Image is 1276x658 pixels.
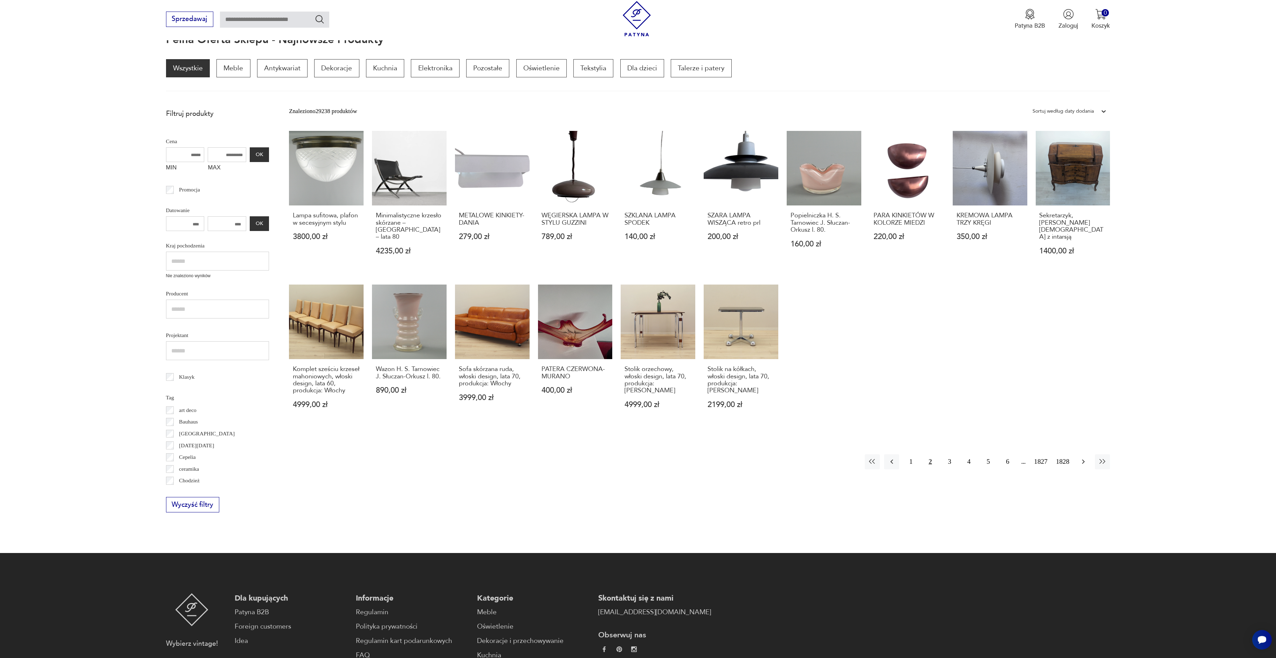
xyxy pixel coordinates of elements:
p: Datowanie [166,206,269,215]
div: Znaleziono 29238 produktów [289,107,357,116]
p: 4999,00 zł [625,401,691,408]
h3: Sekretarzyk, [PERSON_NAME] [DEMOGRAPHIC_DATA] z intarsją [1039,212,1106,241]
p: 4999,00 zł [293,401,360,408]
h3: Sofa skórzana ruda, włoski design, lata 70, produkcja: Włochy [459,366,526,387]
h3: METALOWE KINKIETY- DANIA [459,212,526,226]
iframe: Smartsupp widget button [1252,630,1272,650]
h3: PARA KINKIETÓW W KOLORZE MIEDZI [874,212,940,226]
p: 4235,00 zł [376,247,443,255]
button: 3 [942,454,957,469]
a: Meble [477,607,590,617]
p: 160,00 zł [791,240,857,248]
p: Kraj pochodzenia [166,241,269,250]
button: Szukaj [315,14,325,24]
p: Cena [166,137,269,146]
button: 4 [961,454,977,469]
a: Sofa skórzana ruda, włoski design, lata 70, produkcja: WłochySofa skórzana ruda, włoski design, l... [455,285,530,425]
a: Oświetlenie [516,59,567,77]
a: Patyna B2B [235,607,347,617]
h3: Stolik orzechowy, włoski design, lata 70, produkcja: [PERSON_NAME] [625,366,691,394]
label: MAX [208,162,246,175]
a: Wszystkie [166,59,210,77]
p: Obserwuj nas [598,630,711,640]
a: Lampa sufitowa, plafon w secesyjnym styluLampa sufitowa, plafon w secesyjnym stylu3800,00 zł [289,131,364,271]
p: 890,00 zł [376,387,443,394]
h1: Pełna oferta sklepu - najnowsze produkty [166,34,384,46]
a: Foreign customers [235,622,347,632]
h3: Lampa sufitowa, plafon w secesyjnym stylu [293,212,360,226]
p: Promocja [179,185,200,194]
h3: SZKLANA LAMPA SPODEK [625,212,691,226]
p: Bauhaus [179,417,198,426]
img: Ikona koszyka [1095,9,1106,20]
p: Zaloguj [1058,22,1078,30]
h3: Minimalistyczne krzesło skórzane – [GEOGRAPHIC_DATA] – lata 80 [376,212,443,241]
div: Sortuj według daty dodania [1033,107,1094,116]
button: 1828 [1054,454,1071,469]
a: Stolik na kółkach, włoski design, lata 70, produkcja: AllegriStolik na kółkach, włoski design, la... [704,285,778,425]
p: 220,00 zł [874,233,940,240]
a: SZKLANA LAMPA SPODEKSZKLANA LAMPA SPODEK140,00 zł [621,131,695,271]
p: Koszyk [1091,22,1110,30]
a: Stolik orzechowy, włoski design, lata 70, produkcja: WłochyStolik orzechowy, włoski design, lata ... [621,285,695,425]
img: c2fd9cf7f39615d9d6839a72ae8e59e5.webp [631,646,637,652]
a: Meble [216,59,250,77]
button: OK [250,147,269,162]
p: Projektant [166,331,269,340]
p: 3800,00 zł [293,233,360,240]
h3: WĘGIERSKA LAMPA W STYLU GUZZINI [542,212,608,226]
a: SZARA LAMPA WISZĄCA retro prlSZARA LAMPA WISZĄCA retro prl200,00 zł [704,131,778,271]
a: Elektronika [411,59,459,77]
a: Sprzedawaj [166,17,213,22]
h3: Wazon H. S. Tarnowiec J. Słuczan-Orkusz l. 80. [376,366,443,380]
p: Dla kupujących [235,593,347,603]
a: Antykwariat [257,59,308,77]
button: 1827 [1032,454,1049,469]
a: Tekstylia [573,59,613,77]
a: Ikona medaluPatyna B2B [1015,9,1045,30]
h3: Stolik na kółkach, włoski design, lata 70, produkcja: [PERSON_NAME] [708,366,774,394]
img: Ikonka użytkownika [1063,9,1074,20]
p: ceramika [179,464,199,474]
a: Dekoracje i przechowywanie [477,636,590,646]
a: Dla dzieci [620,59,664,77]
img: Patyna - sklep z meblami i dekoracjami vintage [619,1,655,36]
button: 1 [903,454,918,469]
p: Wybierz vintage! [166,639,218,649]
h3: PATERA CZERWONA- MURANO [542,366,608,380]
h3: SZARA LAMPA WISZĄCA retro prl [708,212,774,226]
img: Patyna - sklep z meblami i dekoracjami vintage [175,593,208,626]
img: da9060093f698e4c3cedc1453eec5031.webp [601,646,607,652]
a: Talerze i patery [671,59,731,77]
p: Nie znaleziono wyników [166,273,269,279]
button: Zaloguj [1058,9,1078,30]
a: Kuchnia [366,59,404,77]
label: MIN [166,162,205,175]
p: 350,00 zł [957,233,1023,240]
a: METALOWE KINKIETY- DANIAMETALOWE KINKIETY- DANIA279,00 zł [455,131,530,271]
img: Ikona medalu [1025,9,1035,20]
p: Ćmielów [179,488,199,497]
h3: Popielniczka H. S. Tarnowiec J. Słuczan-Orkusz l. 80. [791,212,857,233]
a: Polityka prywatności [356,622,469,632]
p: 200,00 zł [708,233,774,240]
a: WĘGIERSKA LAMPA W STYLU GUZZINIWĘGIERSKA LAMPA W STYLU GUZZINI789,00 zł [538,131,613,271]
a: Pozostałe [466,59,509,77]
a: Idea [235,636,347,646]
button: 0Koszyk [1091,9,1110,30]
p: Informacje [356,593,469,603]
a: KREMOWA LAMPA TRZY KRĘGIKREMOWA LAMPA TRZY KRĘGI350,00 zł [953,131,1027,271]
div: 0 [1102,9,1109,16]
p: [GEOGRAPHIC_DATA] [179,429,235,438]
a: PATERA CZERWONA- MURANOPATERA CZERWONA- MURANO400,00 zł [538,285,613,425]
p: Dekoracje [314,59,359,77]
p: 140,00 zł [625,233,691,240]
p: Cepelia [179,453,196,462]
